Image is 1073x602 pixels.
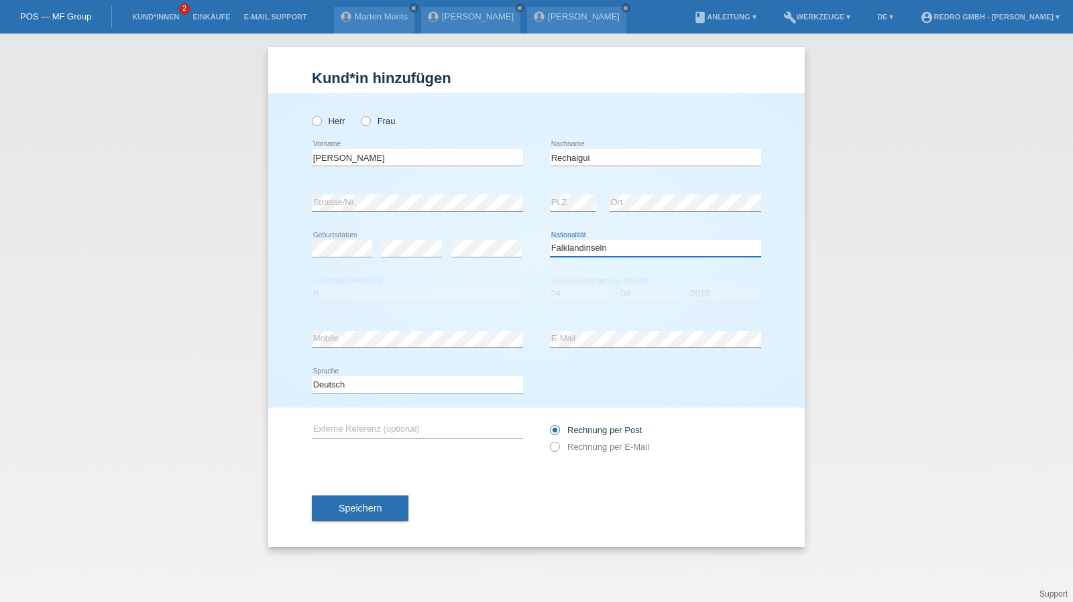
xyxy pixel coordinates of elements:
label: Frau [361,116,395,126]
a: close [621,3,630,13]
a: Einkäufe [186,13,237,21]
i: book [693,11,707,24]
a: account_circleRedro GmbH - [PERSON_NAME] ▾ [913,13,1066,21]
input: Herr [312,116,321,125]
span: 2 [179,3,190,15]
a: [PERSON_NAME] [548,11,620,21]
label: Rechnung per E-Mail [550,442,649,452]
input: Frau [361,116,370,125]
label: Rechnung per Post [550,425,642,435]
a: bookAnleitung ▾ [687,13,763,21]
a: close [515,3,524,13]
a: buildWerkzeuge ▾ [777,13,858,21]
a: Marten Merits [355,11,408,21]
i: close [410,5,417,11]
h1: Kund*in hinzufügen [312,70,761,86]
i: build [783,11,797,24]
a: E-Mail Support [237,13,314,21]
input: Rechnung per Post [550,425,559,442]
a: Support [1039,589,1068,599]
i: account_circle [920,11,934,24]
a: POS — MF Group [20,11,91,21]
a: DE ▾ [870,13,900,21]
a: [PERSON_NAME] [442,11,514,21]
label: Herr [312,116,345,126]
i: close [516,5,523,11]
i: close [622,5,629,11]
a: close [409,3,418,13]
a: Kund*innen [125,13,186,21]
button: Speichern [312,495,408,521]
input: Rechnung per E-Mail [550,442,559,459]
span: Speichern [339,503,382,514]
